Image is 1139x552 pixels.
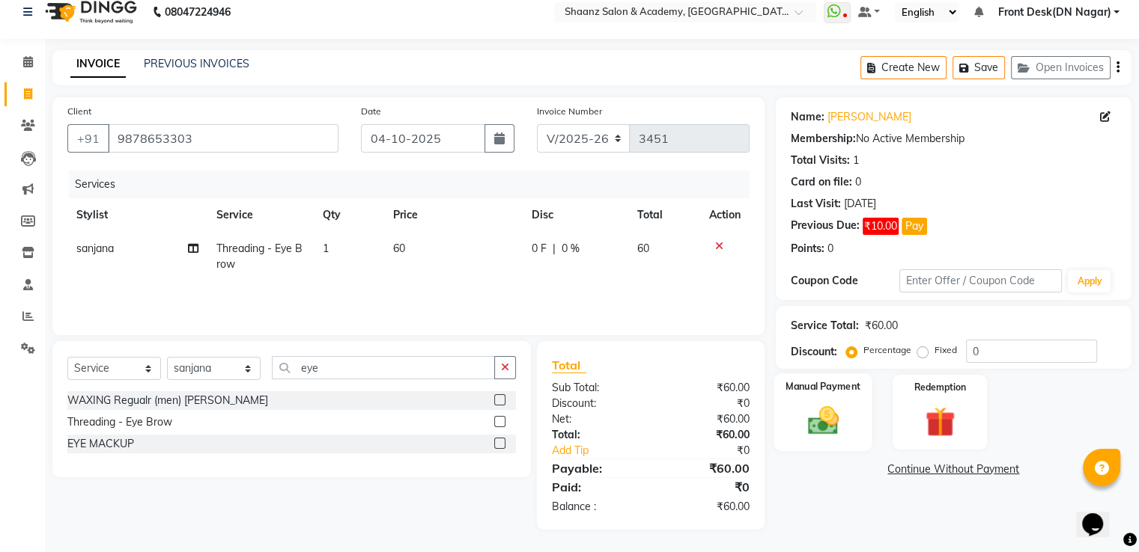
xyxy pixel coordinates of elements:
label: Client [67,105,91,118]
a: Continue Without Payment [779,461,1129,477]
div: Payable: [541,459,651,477]
div: Sub Total: [541,380,651,396]
img: _gift.svg [916,403,965,441]
button: Create New [860,56,947,79]
th: Total [628,198,700,232]
th: Disc [523,198,628,232]
th: Stylist [67,198,207,232]
div: No Active Membership [791,131,1117,147]
div: Paid: [541,478,651,496]
iframe: chat widget [1076,492,1124,537]
div: Service Total: [791,318,859,334]
div: 1 [853,153,859,168]
a: PREVIOUS INVOICES [144,57,249,70]
a: [PERSON_NAME] [827,109,911,125]
div: ₹60.00 [651,427,761,443]
div: ₹0 [669,443,760,459]
div: ₹60.00 [651,499,761,515]
div: Name: [791,109,824,125]
span: Front Desk(DN Nagar) [997,4,1111,20]
span: Threading - Eye Brow [216,242,303,271]
input: Search by Name/Mobile/Email/Code [108,124,338,153]
input: Enter Offer / Coupon Code [899,269,1063,292]
div: Membership: [791,131,856,147]
a: Add Tip [541,443,669,459]
div: ₹60.00 [865,318,898,334]
div: Total: [541,427,651,443]
span: Total [552,358,586,373]
button: Apply [1068,270,1111,292]
div: EYE MACKUP [67,436,134,452]
th: Qty [314,198,385,232]
label: Fixed [935,343,957,357]
input: Search or Scan [272,356,495,379]
button: Open Invoices [1011,56,1111,79]
span: 1 [323,242,329,255]
div: Discount: [791,344,837,360]
div: 0 [855,174,861,190]
label: Date [361,105,381,118]
button: Save [953,56,1005,79]
span: sanjana [76,242,114,255]
label: Redemption [914,381,966,394]
th: Price [384,198,523,232]
div: Points: [791,241,824,257]
div: Card on file: [791,174,852,190]
span: | [553,241,556,257]
div: WAXING Regualr (men) [PERSON_NAME] [67,393,268,408]
div: ₹0 [651,396,761,411]
button: +91 [67,124,109,153]
div: Balance : [541,499,651,515]
div: Total Visits: [791,153,850,168]
div: Threading - Eye Brow [67,414,172,430]
div: Coupon Code [791,273,899,289]
a: INVOICE [70,51,126,78]
img: _cash.svg [798,403,848,439]
span: ₹10.00 [863,218,899,235]
th: Service [207,198,314,232]
span: 0 % [562,241,580,257]
div: Previous Due: [791,218,860,235]
label: Manual Payment [786,379,860,393]
label: Percentage [863,343,911,357]
th: Action [700,198,750,232]
div: Services [69,171,761,198]
div: 0 [827,241,833,257]
div: Last Visit: [791,196,841,212]
div: ₹0 [651,478,761,496]
button: Pay [902,218,927,235]
div: ₹60.00 [651,411,761,427]
div: Discount: [541,396,651,411]
span: 0 F [532,241,547,257]
div: ₹60.00 [651,459,761,477]
span: 60 [637,242,649,255]
label: Invoice Number [537,105,602,118]
span: 60 [393,242,405,255]
div: ₹60.00 [651,380,761,396]
div: [DATE] [844,196,876,212]
div: Net: [541,411,651,427]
